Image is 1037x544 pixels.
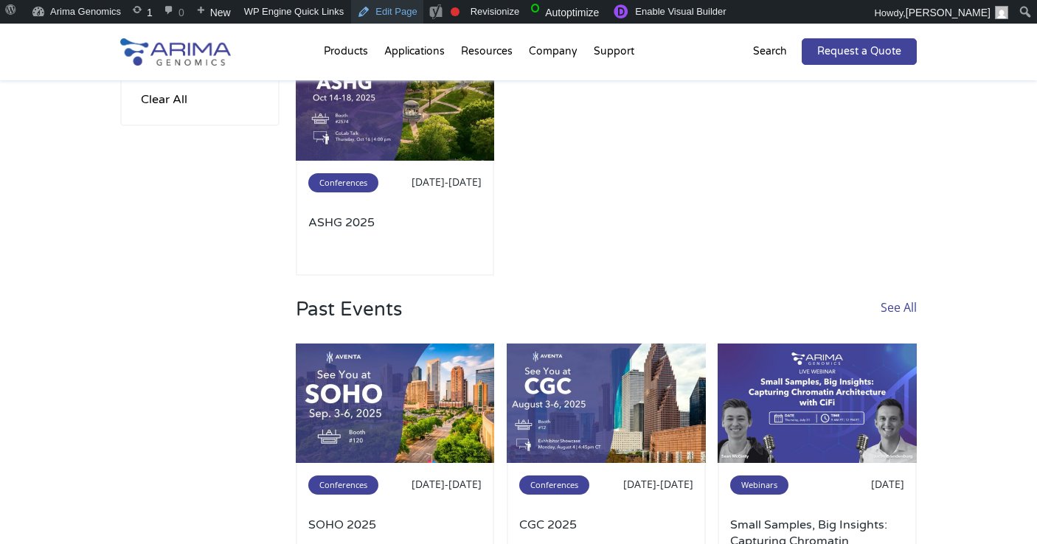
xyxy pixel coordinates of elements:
span: [PERSON_NAME] [906,7,991,18]
img: CGC-2025-500x300.jpg [507,344,706,463]
span: Conferences [308,475,378,495]
span: Webinars [730,475,788,495]
span: [DATE]-[DATE] [412,477,482,491]
h3: Past Events [296,298,402,344]
p: Search [753,42,787,61]
a: Request a Quote [802,38,917,65]
a: See All [881,298,917,344]
span: Conferences [519,475,589,495]
img: ashg-2025-500x300.jpg [296,42,495,161]
img: July-2025-webinar-3-500x300.jpg [718,344,917,463]
span: Conferences [308,173,378,192]
div: Needs improvement [451,7,459,16]
span: [DATE] [871,477,904,491]
span: [DATE]-[DATE] [623,477,693,491]
input: Clear All [136,89,192,110]
a: ASHG 2025 [308,215,482,263]
img: Arima-Genomics-logo [120,38,231,66]
span: [DATE]-[DATE] [412,175,482,189]
img: SOHO-2025-500x300.jpg [296,344,495,463]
